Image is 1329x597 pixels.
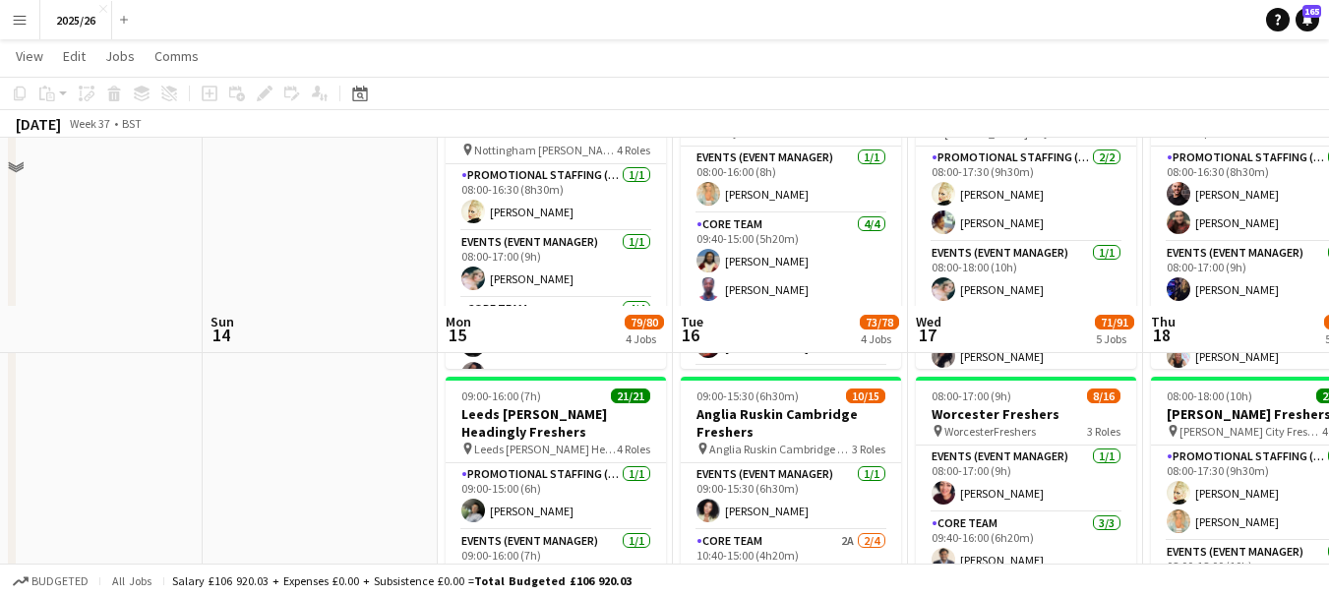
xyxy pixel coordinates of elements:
span: WorcesterFreshers [944,424,1036,439]
span: 71/91 [1095,315,1134,329]
div: Salary £106 920.03 + Expenses £0.00 + Subsistence £0.00 = [172,573,632,588]
span: Comms [154,47,199,65]
span: 08:00-17:00 (9h) [932,388,1011,403]
div: [DATE] [16,114,61,134]
div: 5 Jobs [1096,331,1133,346]
span: Nottingham [PERSON_NAME] Freshers [474,143,617,157]
span: Edit [63,47,86,65]
span: Tue [681,313,703,330]
span: 165 [1302,5,1321,18]
span: 09:00-16:00 (7h) [461,388,541,403]
span: 08:00-18:00 (10h) [1167,388,1252,403]
app-card-role: Events (Event Manager)1/108:00-17:00 (9h)[PERSON_NAME] [916,446,1136,512]
h3: Leeds [PERSON_NAME] Headingly Freshers [446,405,666,441]
span: Mon [446,313,471,330]
button: 2025/26 [40,1,112,39]
span: Thu [1151,313,1176,330]
button: Budgeted [10,570,91,592]
span: Wed [916,313,941,330]
span: 09:00-15:30 (6h30m) [696,388,799,403]
div: 4 Jobs [626,331,663,346]
span: Anglia Ruskin Cambridge Freshers [709,442,852,456]
span: [PERSON_NAME] City Freshers [1179,424,1322,439]
app-card-role: Core Team4/409:40-16:00 (6h20m)Fatimat Titiloye Oyeleye[PERSON_NAME] [446,298,666,456]
app-card-role: Events (Event Manager)1/108:00-17:00 (9h)[PERSON_NAME] [446,231,666,298]
span: Sun [211,313,234,330]
app-card-role: Promotional Staffing (Team Leader)1/109:00-15:00 (6h)[PERSON_NAME] [446,463,666,530]
span: 17 [913,324,941,346]
span: 4 Roles [617,442,650,456]
app-card-role: Promotional Staffing (Team Leader)2/208:00-17:30 (9h30m)[PERSON_NAME][PERSON_NAME] [916,147,1136,242]
div: BST [122,116,142,131]
span: 3 Roles [852,442,885,456]
span: 79/80 [625,315,664,329]
span: Week 37 [65,116,114,131]
span: 18 [1148,324,1176,346]
app-card-role: Events (Event Manager)1/109:00-16:00 (7h)[PERSON_NAME] [446,530,666,597]
a: Comms [147,43,207,69]
a: View [8,43,51,69]
span: 21/21 [611,388,650,403]
app-card-role: Events (Event Manager)1/108:00-18:00 (10h)[PERSON_NAME] [916,242,1136,309]
app-job-card: 08:00-16:00 (8h)12/12Derby Freshers Derby Freshers3 RolesEvents (Event Manager)1/108:00-16:00 (8h... [681,78,901,369]
a: 165 [1296,8,1319,31]
h3: Worcester Freshers [916,405,1136,423]
a: Edit [55,43,93,69]
app-card-role: Promotional Staffing (Team Leader)1/108:00-16:30 (8h30m)[PERSON_NAME] [446,164,666,231]
app-job-card: 08:00-18:00 (10h)23/26[PERSON_NAME] Freshers [PERSON_NAME] City Freshers4 RolesPromotional Staffi... [916,78,1136,369]
span: 4 Roles [617,143,650,157]
span: View [16,47,43,65]
span: 8/16 [1087,388,1120,403]
span: Leeds [PERSON_NAME] Headingly Freshers [474,442,617,456]
a: Jobs [97,43,143,69]
app-card-role: Events (Event Manager)1/108:00-16:00 (8h)[PERSON_NAME] [681,147,901,213]
app-card-role: Events (Event Manager)1/109:00-15:30 (6h30m)[PERSON_NAME] [681,463,901,530]
h3: Anglia Ruskin Cambridge Freshers [681,405,901,441]
span: 3 Roles [1087,424,1120,439]
span: All jobs [108,573,155,588]
span: Jobs [105,47,135,65]
span: 14 [208,324,234,346]
span: 16 [678,324,703,346]
span: 73/78 [860,315,899,329]
app-card-role: Core Team4/409:40-15:00 (5h20m)[PERSON_NAME][PERSON_NAME]![PERSON_NAME][PERSON_NAME] [681,213,901,366]
span: Budgeted [31,574,89,588]
span: 10/15 [846,388,885,403]
div: 4 Jobs [861,331,898,346]
span: Total Budgeted £106 920.03 [474,573,632,588]
app-job-card: 08:00-17:00 (9h)17/17Nottingham [PERSON_NAME] Freshers Nottingham [PERSON_NAME] Freshers4 RolesPr... [446,78,666,369]
span: 15 [443,324,471,346]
